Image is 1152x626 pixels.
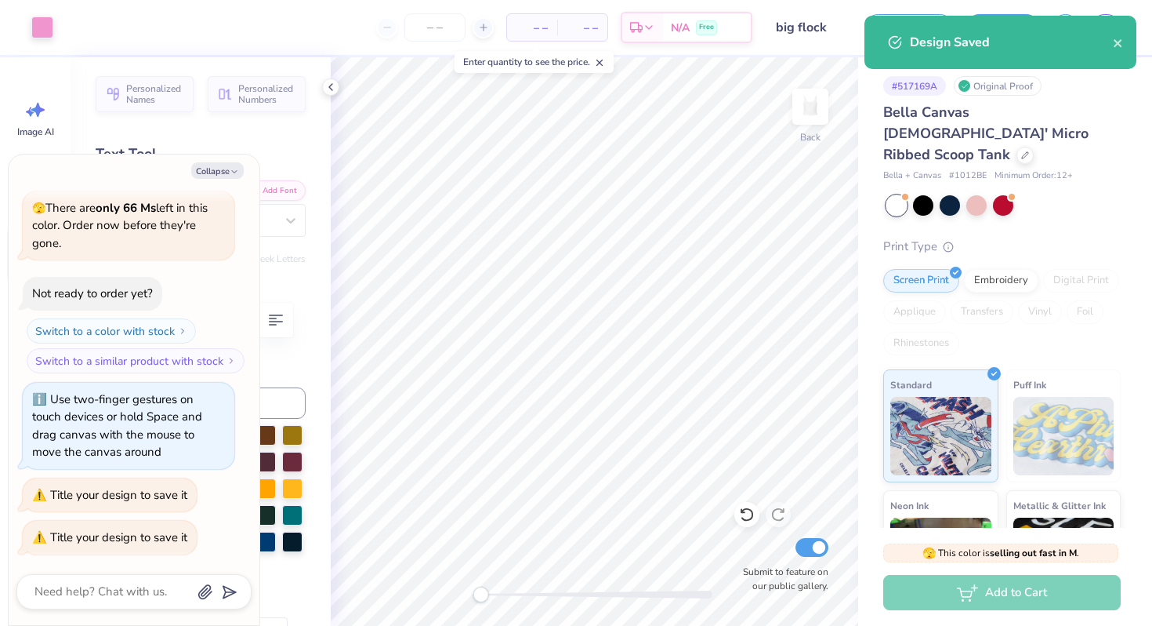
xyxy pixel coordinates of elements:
input: – – [404,13,466,42]
button: Switch to a similar product with stock [27,348,245,373]
div: Not ready to order yet? [32,286,153,301]
span: Image AI [17,126,54,138]
div: Title your design to save it [50,487,187,503]
span: There are left in this color. Order now before they're gone. [32,200,208,251]
div: Rhinestones [883,332,959,355]
div: Title your design to save it [50,530,187,545]
div: Print Type [883,238,1121,256]
div: Back [800,130,821,144]
div: Digital Print [1043,269,1119,293]
span: Personalized Numbers [238,83,296,105]
span: Standard [890,377,932,393]
span: Bella + Canvas [883,169,941,183]
span: Personalized Names [126,83,184,105]
span: Puff Ink [1013,377,1046,393]
button: Personalized Names [96,76,194,112]
button: Collapse [191,162,244,179]
div: Original Proof [954,76,1042,96]
button: Personalized Numbers [208,76,306,112]
div: Embroidery [964,269,1038,293]
input: Untitled Design [764,12,841,43]
span: Bella Canvas [DEMOGRAPHIC_DATA]' Micro Ribbed Scoop Tank [883,103,1089,164]
img: Standard [890,397,991,475]
div: Foil [1067,300,1103,324]
span: # 1012BE [949,169,987,183]
div: Screen Print [883,269,959,293]
span: – – [567,20,598,36]
span: Metallic & Glitter Ink [1013,497,1106,514]
div: Transfers [951,300,1013,324]
div: Text Tool [96,144,306,165]
div: Enter quantity to see the price. [455,51,614,73]
strong: only 66 Ms [96,200,156,216]
img: Switch to a similar product with stock [226,356,236,366]
img: Neon Ink [890,518,991,596]
button: Add Font [241,180,306,201]
img: Puff Ink [1013,397,1114,475]
div: Applique [883,300,946,324]
label: Submit to feature on our public gallery. [734,565,828,593]
span: Neon Ink [890,497,929,514]
span: This color is . [922,546,1079,560]
div: # 517169A [883,76,946,96]
span: 🫣 [32,201,45,216]
span: Minimum Order: 12 + [994,169,1073,183]
button: close [1113,33,1124,52]
div: Use two-finger gestures on touch devices or hold Space and drag canvas with the mouse to move the... [32,391,202,460]
img: Switch to a color with stock [178,326,187,336]
div: Accessibility label [473,587,488,602]
span: N/A [671,20,690,36]
img: Metallic & Glitter Ink [1013,518,1114,596]
span: Free [699,22,714,33]
div: Vinyl [1018,300,1062,324]
span: 🫣 [922,546,936,561]
span: – – [516,20,548,36]
div: Design Saved [910,33,1113,52]
img: Back [795,91,826,122]
strong: selling out fast in M [990,547,1077,559]
button: Switch to a color with stock [27,318,196,344]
